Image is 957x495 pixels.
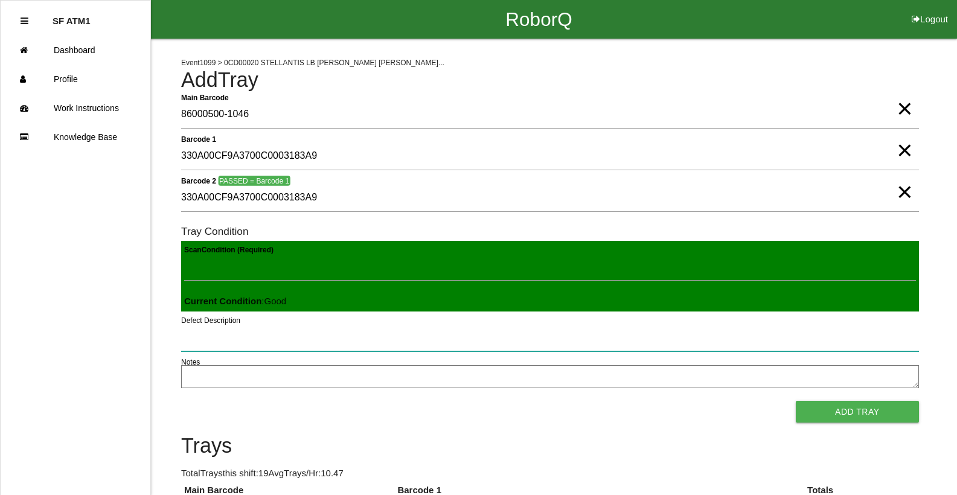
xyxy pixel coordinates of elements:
p: SF ATM1 [53,7,91,26]
span: PASSED = Barcode 1 [218,176,290,186]
label: Defect Description [181,315,240,326]
button: Add Tray [796,401,919,423]
b: Barcode 1 [181,135,216,143]
a: Knowledge Base [1,123,150,152]
a: Work Instructions [1,94,150,123]
h4: Trays [181,435,919,458]
b: Current Condition [184,296,261,306]
p: Total Trays this shift: 19 Avg Trays /Hr: 10.47 [181,467,919,481]
span: Clear Input [897,168,912,192]
input: Required [181,101,919,129]
h6: Tray Condition [181,226,919,237]
a: Dashboard [1,36,150,65]
span: : Good [184,296,286,306]
b: Barcode 2 [181,176,216,185]
a: Profile [1,65,150,94]
label: Notes [181,357,200,368]
b: Scan Condition (Required) [184,246,274,254]
span: Clear Input [897,85,912,109]
span: Event 1099 > 0CD00020 STELLANTIS LB [PERSON_NAME] [PERSON_NAME]... [181,59,444,67]
b: Main Barcode [181,93,229,101]
span: Clear Input [897,126,912,150]
h4: Add Tray [181,69,919,92]
div: Close [21,7,28,36]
